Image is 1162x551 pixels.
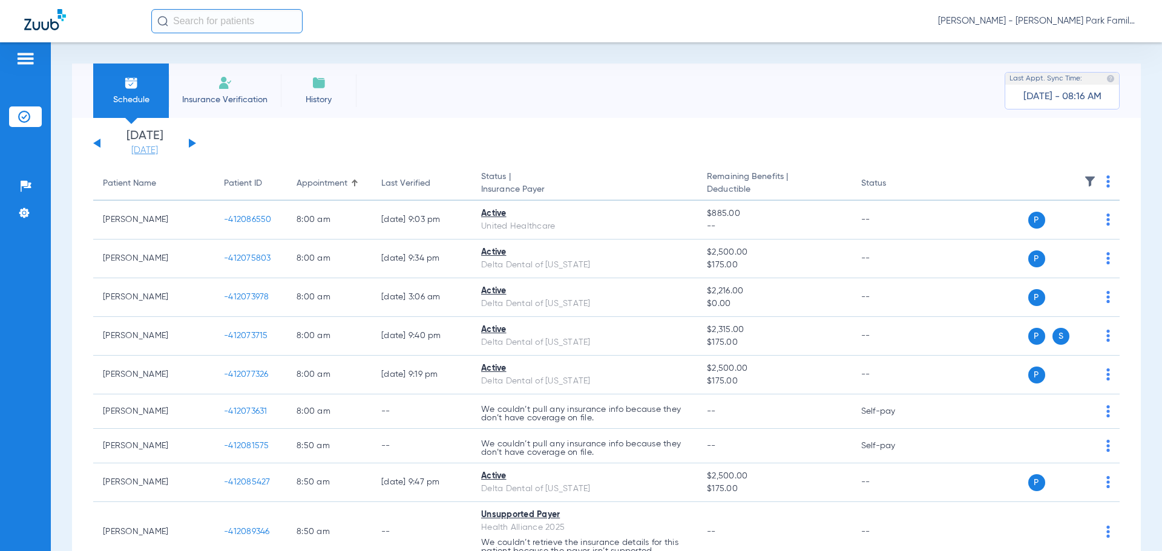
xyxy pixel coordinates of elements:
td: [PERSON_NAME] [93,463,214,502]
div: Unsupported Payer [481,509,688,521]
div: Appointment [297,177,347,190]
td: [PERSON_NAME] [93,278,214,317]
span: [DATE] - 08:16 AM [1023,91,1101,103]
img: group-dot-blue.svg [1106,330,1110,342]
td: [DATE] 9:19 PM [372,356,471,394]
td: Self-pay [852,429,933,463]
td: [PERSON_NAME] [93,240,214,278]
span: $885.00 [707,207,841,220]
td: [PERSON_NAME] [93,317,214,356]
li: [DATE] [108,130,181,157]
p: We couldn’t pull any insurance info because they don’t have coverage on file. [481,440,688,457]
span: Schedule [102,94,160,106]
div: Delta Dental of [US_STATE] [481,298,688,310]
input: Search for patients [151,9,303,33]
div: Delta Dental of [US_STATE] [481,259,688,272]
span: $175.00 [707,259,841,272]
td: [PERSON_NAME] [93,429,214,463]
div: Health Alliance 2025 [481,521,688,534]
span: History [290,94,347,106]
td: 8:00 AM [287,356,372,394]
div: Patient Name [103,177,156,190]
span: $175.00 [707,375,841,388]
span: -412077326 [224,370,269,379]
span: $2,216.00 [707,285,841,298]
td: -- [372,394,471,429]
span: -412081575 [224,442,269,450]
div: Appointment [297,177,362,190]
td: -- [372,429,471,463]
td: 8:50 AM [287,429,372,463]
img: Zuub Logo [24,9,66,30]
span: Insurance Payer [481,183,688,196]
td: 8:00 AM [287,240,372,278]
td: Self-pay [852,394,933,429]
td: [DATE] 9:47 PM [372,463,471,502]
img: group-dot-blue.svg [1106,476,1110,488]
td: [DATE] 3:06 AM [372,278,471,317]
img: group-dot-blue.svg [1106,440,1110,452]
span: P [1028,289,1045,306]
img: group-dot-blue.svg [1106,405,1110,417]
td: -- [852,240,933,278]
img: last sync help info [1106,74,1115,83]
span: $175.00 [707,483,841,495]
div: Active [481,207,688,220]
div: Delta Dental of [US_STATE] [481,336,688,349]
td: -- [852,201,933,240]
td: [PERSON_NAME] [93,201,214,240]
span: -412073978 [224,293,269,301]
span: P [1028,212,1045,229]
span: $0.00 [707,298,841,310]
div: Delta Dental of [US_STATE] [481,483,688,495]
td: [PERSON_NAME] [93,356,214,394]
td: [DATE] 9:40 PM [372,317,471,356]
td: -- [852,278,933,317]
td: -- [852,463,933,502]
div: Active [481,324,688,336]
p: We couldn’t pull any insurance info because they don’t have coverage on file. [481,405,688,422]
td: 8:00 AM [287,201,372,240]
div: Last Verified [381,177,430,190]
a: [DATE] [108,145,181,157]
span: -- [707,442,716,450]
span: -- [707,407,716,416]
div: Patient ID [224,177,277,190]
img: group-dot-blue.svg [1106,214,1110,226]
span: $2,315.00 [707,324,841,336]
img: group-dot-blue.svg [1106,291,1110,303]
span: S [1052,328,1069,345]
img: group-dot-blue.svg [1106,526,1110,538]
td: [PERSON_NAME] [93,394,214,429]
div: United Healthcare [481,220,688,233]
img: History [312,76,326,90]
span: -- [707,220,841,233]
img: Schedule [124,76,139,90]
img: filter.svg [1084,175,1096,187]
span: $175.00 [707,336,841,349]
img: group-dot-blue.svg [1106,368,1110,380]
div: Active [481,246,688,259]
span: -412085427 [224,478,271,486]
div: Active [481,362,688,375]
span: P [1028,328,1045,345]
span: $2,500.00 [707,362,841,375]
th: Remaining Benefits | [697,167,851,201]
img: hamburger-icon [16,51,35,66]
span: Insurance Verification [178,94,272,106]
span: Deductible [707,183,841,196]
span: Last Appt. Sync Time: [1009,73,1082,85]
span: -412075803 [224,254,271,262]
td: [DATE] 9:34 PM [372,240,471,278]
span: [PERSON_NAME] - [PERSON_NAME] Park Family Dentistry [938,15,1138,27]
span: -412073715 [224,331,268,340]
img: group-dot-blue.svg [1106,175,1110,187]
img: group-dot-blue.svg [1106,252,1110,264]
div: Patient Name [103,177,205,190]
td: 8:00 AM [287,394,372,429]
td: 8:50 AM [287,463,372,502]
th: Status [852,167,933,201]
div: Active [481,470,688,483]
td: 8:00 AM [287,278,372,317]
span: -412073631 [224,407,268,416]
